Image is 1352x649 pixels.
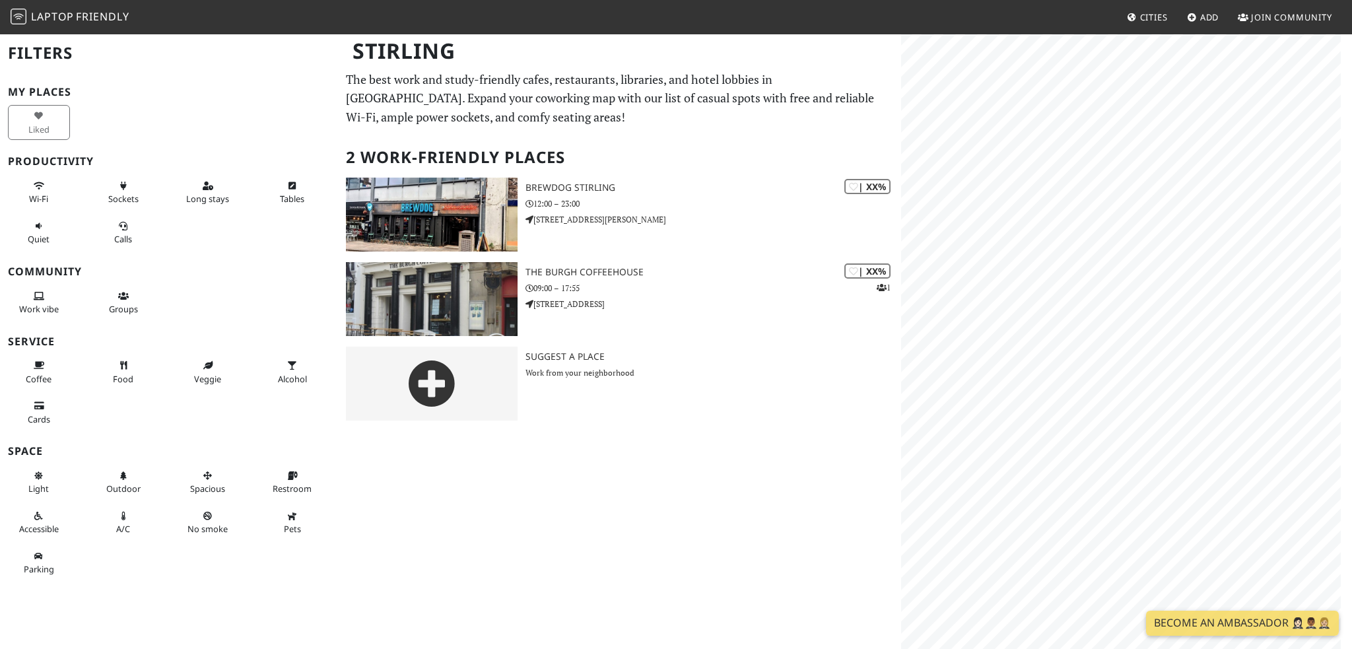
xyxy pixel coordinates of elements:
span: Coffee [26,373,51,385]
button: Work vibe [8,285,70,320]
span: Parking [24,563,54,575]
span: Restroom [273,483,312,495]
h3: The Burgh Coffeehouse [525,267,901,278]
h3: Service [8,335,330,348]
button: Wi-Fi [8,175,70,210]
span: Pet friendly [284,523,301,535]
p: [STREET_ADDRESS][PERSON_NAME] [525,213,901,226]
div: | XX% [844,179,891,194]
button: Sockets [92,175,154,210]
span: Group tables [109,303,138,315]
a: Add [1182,5,1225,29]
span: Outdoor area [106,483,141,495]
a: Become an Ambassador 🤵🏻‍♀️🤵🏾‍♂️🤵🏼‍♀️ [1146,611,1339,636]
h2: Filters [8,33,330,73]
span: Natural light [28,483,49,495]
p: The best work and study-friendly cafes, restaurants, libraries, and hotel lobbies in [GEOGRAPHIC_... [346,70,893,127]
span: Credit cards [28,413,50,425]
h3: My Places [8,86,330,98]
h1: Stirling [342,33,898,69]
span: Video/audio calls [114,233,132,245]
a: Cities [1122,5,1173,29]
p: 12:00 – 23:00 [525,197,901,210]
button: Parking [8,545,70,580]
button: Accessible [8,505,70,540]
span: Air conditioned [116,523,130,535]
span: Food [113,373,133,385]
div: | XX% [844,263,891,279]
button: Quiet [8,215,70,250]
span: Join Community [1251,11,1332,23]
a: BrewDog Stirling | XX% BrewDog Stirling 12:00 – 23:00 [STREET_ADDRESS][PERSON_NAME] [338,178,901,252]
a: LaptopFriendly LaptopFriendly [11,6,129,29]
a: The Burgh Coffeehouse | XX% 1 The Burgh Coffeehouse 09:00 – 17:55 [STREET_ADDRESS] [338,262,901,336]
span: Quiet [28,233,50,245]
p: 09:00 – 17:55 [525,282,901,294]
button: Coffee [8,355,70,390]
span: Spacious [190,483,225,495]
button: Tables [261,175,323,210]
span: Laptop [31,9,74,24]
h3: Productivity [8,155,330,168]
button: Outdoor [92,465,154,500]
button: Light [8,465,70,500]
span: Stable Wi-Fi [29,193,48,205]
button: Alcohol [261,355,323,390]
button: Restroom [261,465,323,500]
button: Calls [92,215,154,250]
span: Alcohol [278,373,307,385]
img: BrewDog Stirling [346,178,518,252]
button: A/C [92,505,154,540]
button: Cards [8,395,70,430]
span: Long stays [186,193,229,205]
img: The Burgh Coffeehouse [346,262,518,336]
a: Join Community [1233,5,1337,29]
span: People working [19,303,59,315]
button: Groups [92,285,154,320]
p: Work from your neighborhood [525,366,901,379]
img: gray-place-d2bdb4477600e061c01bd816cc0f2ef0cfcb1ca9e3ad78868dd16fb2af073a21.png [346,347,518,421]
span: Power sockets [108,193,139,205]
span: Accessible [19,523,59,535]
button: Pets [261,505,323,540]
button: Long stays [177,175,239,210]
span: Cities [1140,11,1168,23]
button: No smoke [177,505,239,540]
h3: Suggest a Place [525,351,901,362]
span: Work-friendly tables [280,193,304,205]
button: Veggie [177,355,239,390]
h3: Space [8,445,330,458]
img: LaptopFriendly [11,9,26,24]
a: Suggest a Place Work from your neighborhood [338,347,901,421]
span: Veggie [194,373,221,385]
button: Food [92,355,154,390]
h2: 2 Work-Friendly Places [346,137,893,178]
button: Spacious [177,465,239,500]
p: 1 [877,281,891,294]
span: Add [1200,11,1219,23]
span: Friendly [76,9,129,24]
h3: BrewDog Stirling [525,182,901,193]
h3: Community [8,265,330,278]
span: Smoke free [187,523,228,535]
p: [STREET_ADDRESS] [525,298,901,310]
